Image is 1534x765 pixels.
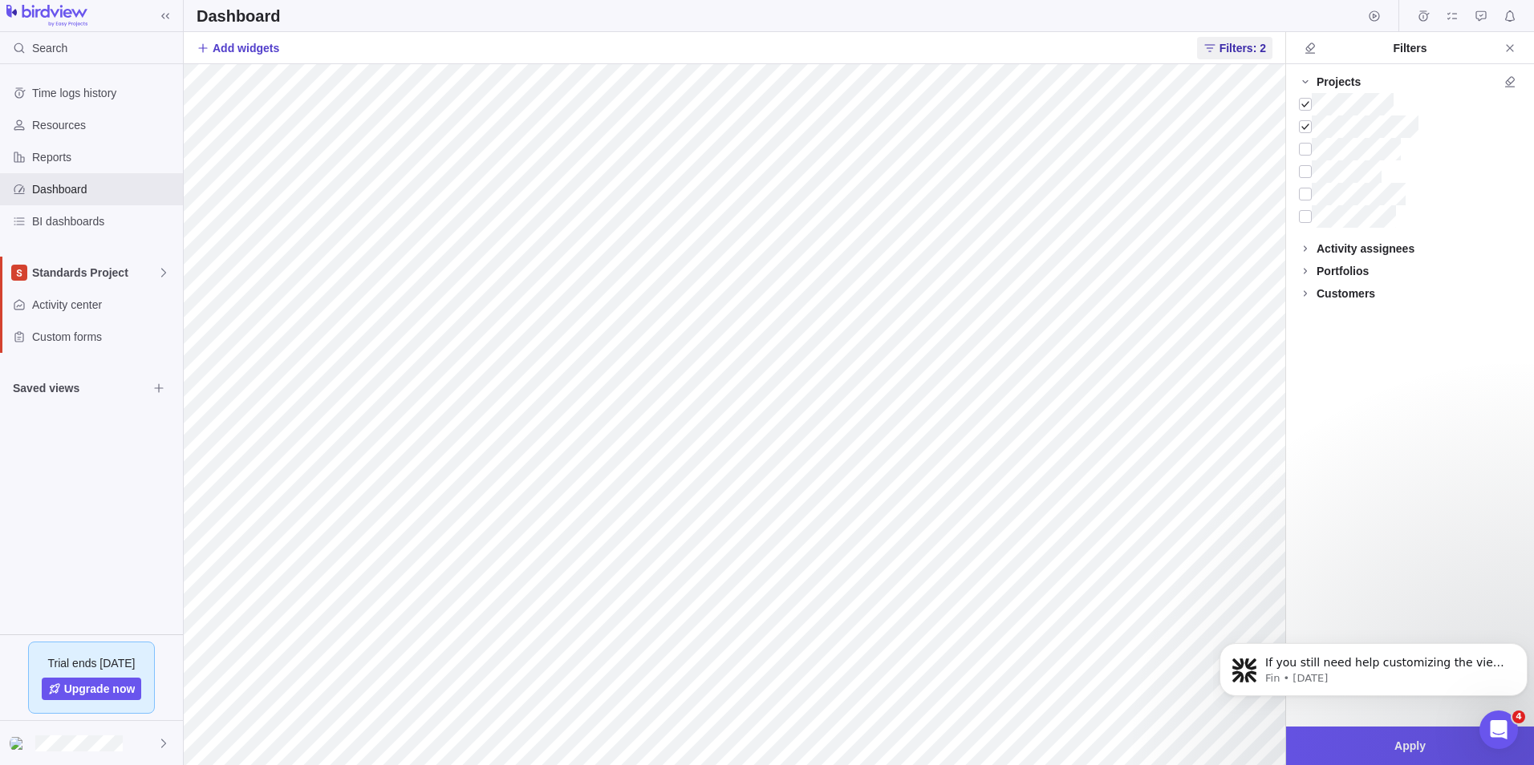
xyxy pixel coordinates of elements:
span: Add widgets [197,37,279,59]
div: Projects [1317,74,1361,90]
span: BI dashboards [32,213,177,229]
a: My assignments [1441,12,1463,25]
span: Filters: 2 [1219,40,1266,56]
span: Activity center [32,297,177,313]
span: Trial ends [DATE] [48,655,136,671]
span: Apply [1286,727,1534,765]
span: Time logs [1412,5,1435,27]
div: Activity assignees [1317,241,1414,257]
span: Standards Project [32,265,157,281]
span: Custom forms [32,329,177,345]
span: Dashboard [32,181,177,197]
span: My assignments [1441,5,1463,27]
iframe: Intercom notifications message [1213,609,1534,722]
span: Saved views [13,380,148,396]
span: Approval requests [1470,5,1492,27]
span: Browse views [148,377,170,399]
span: Notifications [1499,5,1521,27]
img: Show [10,737,29,750]
span: Close [1499,37,1521,59]
span: Search [32,40,67,56]
iframe: Intercom live chat [1479,710,1518,749]
span: Resources [32,117,177,133]
div: Filters [1321,40,1499,56]
a: Time logs [1412,12,1435,25]
a: Upgrade now [42,678,142,700]
a: Approval requests [1470,12,1492,25]
span: Reports [32,149,177,165]
span: Filters: 2 [1197,37,1272,59]
span: 4 [1512,710,1525,723]
div: Shobnom Sultana [10,734,29,753]
span: Upgrade now [64,681,136,697]
span: Add widgets [213,40,279,56]
span: Clear all filters [1499,71,1521,93]
div: Customers [1317,285,1375,302]
img: logo [6,5,87,27]
span: Clear all filters [1299,37,1321,59]
span: Time logs history [32,85,177,101]
a: Notifications [1499,12,1521,25]
span: Apply [1394,736,1426,755]
span: Start timer [1363,5,1386,27]
div: Portfolios [1317,263,1369,279]
h2: Dashboard [197,5,280,27]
